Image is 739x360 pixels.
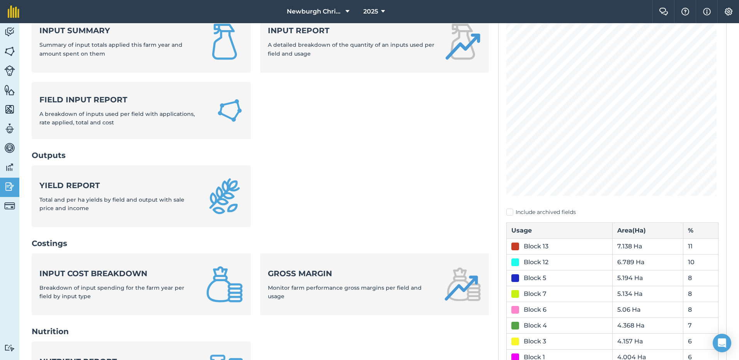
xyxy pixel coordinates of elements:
td: 8 [683,286,718,302]
span: 2025 [363,7,378,16]
td: 8 [683,270,718,286]
span: A detailed breakdown of the quantity of an inputs used per field and usage [268,41,434,57]
div: Block 3 [524,337,546,346]
strong: Input report [268,25,434,36]
span: Breakdown of input spending for the farm year per field by input type [39,284,184,300]
img: svg+xml;base64,PD94bWwgdmVyc2lvbj0iMS4wIiBlbmNvZGluZz0idXRmLTgiPz4KPCEtLSBHZW5lcmF0b3I6IEFkb2JlIE... [4,181,15,192]
img: A question mark icon [681,8,690,15]
td: 4.157 Ha [612,333,683,349]
a: Gross marginMonitor farm performance gross margins per field and usage [260,253,489,315]
span: Newburgh Christmas Trees [287,7,342,16]
div: Block 13 [524,242,548,251]
a: Input cost breakdownBreakdown of input spending for the farm year per field by input type [32,253,251,315]
td: 5.06 Ha [612,302,683,318]
img: A cog icon [724,8,733,15]
strong: Input summary [39,25,197,36]
img: Yield report [206,178,243,215]
img: svg+xml;base64,PD94bWwgdmVyc2lvbj0iMS4wIiBlbmNvZGluZz0idXRmLTgiPz4KPCEtLSBHZW5lcmF0b3I6IEFkb2JlIE... [4,200,15,211]
img: fieldmargin Logo [8,5,19,18]
div: Block 6 [524,305,547,314]
label: Include archived fields [506,208,719,216]
h2: Costings [32,238,489,249]
div: Block 7 [524,289,547,299]
td: 7 [683,318,718,333]
img: svg+xml;base64,PD94bWwgdmVyc2lvbj0iMS4wIiBlbmNvZGluZz0idXRmLTgiPz4KPCEtLSBHZW5lcmF0b3I6IEFkb2JlIE... [4,344,15,352]
img: svg+xml;base64,PHN2ZyB4bWxucz0iaHR0cDovL3d3dy53My5vcmcvMjAwMC9zdmciIHdpZHRoPSI1NiIgaGVpZ2h0PSI2MC... [4,104,15,115]
img: Input cost breakdown [206,266,243,303]
span: A breakdown of inputs used per field with applications, rate applied, total and cost [39,110,195,126]
img: svg+xml;base64,PHN2ZyB4bWxucz0iaHR0cDovL3d3dy53My5vcmcvMjAwMC9zdmciIHdpZHRoPSI1NiIgaGVpZ2h0PSI2MC... [4,46,15,57]
th: Area ( Ha ) [612,222,683,238]
td: 6 [683,333,718,349]
div: Block 4 [524,321,547,330]
a: Input summarySummary of input totals applied this farm year and amount spent on them [32,11,251,73]
th: % [683,222,718,238]
th: Usage [506,222,612,238]
td: 5.134 Ha [612,286,683,302]
td: 7.138 Ha [612,238,683,254]
a: Input reportA detailed breakdown of the quantity of an inputs used per field and usage [260,11,489,73]
strong: Input cost breakdown [39,268,197,279]
img: Two speech bubbles overlapping with the left bubble in the forefront [659,8,668,15]
img: Input report [444,23,481,60]
img: Gross margin [444,266,481,303]
td: 6.789 Ha [612,254,683,270]
span: Summary of input totals applied this farm year and amount spent on them [39,41,182,57]
strong: Field Input Report [39,94,207,105]
img: Input summary [206,23,243,60]
td: 5.194 Ha [612,270,683,286]
strong: Yield report [39,180,197,191]
span: Total and per ha yields by field and output with sale price and income [39,196,184,212]
img: Field Input Report [216,96,243,125]
div: Block 5 [524,273,546,283]
td: 11 [683,238,718,254]
img: svg+xml;base64,PD94bWwgdmVyc2lvbj0iMS4wIiBlbmNvZGluZz0idXRmLTgiPz4KPCEtLSBHZW5lcmF0b3I6IEFkb2JlIE... [4,161,15,173]
td: 8 [683,302,718,318]
td: 4.368 Ha [612,318,683,333]
span: Monitor farm performance gross margins per field and usage [268,284,422,300]
div: Open Intercom Messenger [713,334,731,352]
div: Block 12 [524,258,548,267]
h2: Outputs [32,150,489,161]
a: Field Input ReportA breakdown of inputs used per field with applications, rate applied, total and... [32,82,251,139]
h2: Nutrition [32,326,489,337]
strong: Gross margin [268,268,434,279]
img: svg+xml;base64,PHN2ZyB4bWxucz0iaHR0cDovL3d3dy53My5vcmcvMjAwMC9zdmciIHdpZHRoPSIxNyIgaGVpZ2h0PSIxNy... [703,7,711,16]
img: svg+xml;base64,PD94bWwgdmVyc2lvbj0iMS4wIiBlbmNvZGluZz0idXRmLTgiPz4KPCEtLSBHZW5lcmF0b3I6IEFkb2JlIE... [4,123,15,134]
a: Yield reportTotal and per ha yields by field and output with sale price and income [32,165,251,227]
img: svg+xml;base64,PD94bWwgdmVyc2lvbj0iMS4wIiBlbmNvZGluZz0idXRmLTgiPz4KPCEtLSBHZW5lcmF0b3I6IEFkb2JlIE... [4,65,15,76]
img: svg+xml;base64,PD94bWwgdmVyc2lvbj0iMS4wIiBlbmNvZGluZz0idXRmLTgiPz4KPCEtLSBHZW5lcmF0b3I6IEFkb2JlIE... [4,26,15,38]
td: 10 [683,254,718,270]
img: svg+xml;base64,PD94bWwgdmVyc2lvbj0iMS4wIiBlbmNvZGluZz0idXRmLTgiPz4KPCEtLSBHZW5lcmF0b3I6IEFkb2JlIE... [4,142,15,154]
img: svg+xml;base64,PHN2ZyB4bWxucz0iaHR0cDovL3d3dy53My5vcmcvMjAwMC9zdmciIHdpZHRoPSI1NiIgaGVpZ2h0PSI2MC... [4,84,15,96]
